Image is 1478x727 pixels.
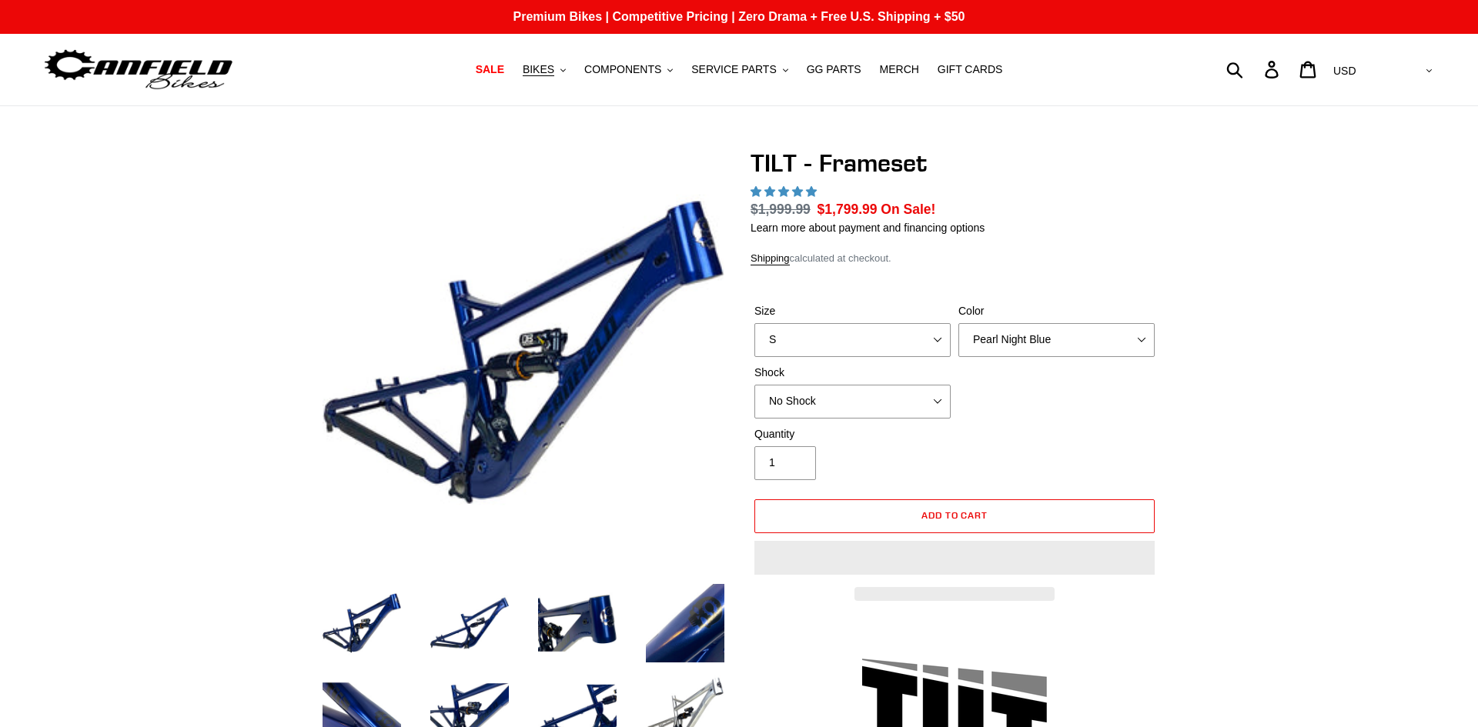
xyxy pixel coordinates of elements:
[958,303,1155,319] label: Color
[523,63,554,76] span: BIKES
[751,222,985,234] a: Learn more about payment and financing options
[535,581,620,665] img: Load image into Gallery viewer, TILT - Frameset
[577,59,680,80] button: COMPONENTS
[818,202,878,217] span: $1,799.99
[930,59,1011,80] a: GIFT CARDS
[754,365,951,381] label: Shock
[754,499,1155,533] button: Add to cart
[751,251,1159,266] div: calculated at checkout.
[643,581,727,665] img: Load image into Gallery viewer, TILT - Frameset
[476,63,504,76] span: SALE
[42,45,235,94] img: Canfield Bikes
[1235,52,1274,86] input: Search
[684,59,795,80] button: SERVICE PARTS
[427,581,512,665] img: Load image into Gallery viewer, TILT - Frameset
[691,63,776,76] span: SERVICE PARTS
[921,509,988,521] span: Add to cart
[880,63,919,76] span: MERCH
[872,59,927,80] a: MERCH
[584,63,661,76] span: COMPONENTS
[754,303,951,319] label: Size
[751,202,811,217] s: $1,999.99
[468,59,512,80] a: SALE
[807,63,861,76] span: GG PARTS
[754,426,951,442] label: Quantity
[751,252,790,265] a: Shipping
[881,199,935,219] span: On Sale!
[799,59,869,80] a: GG PARTS
[751,185,820,198] span: 5.00 stars
[515,59,573,80] button: BIKES
[323,152,724,553] img: TILT - Frameset
[319,581,404,665] img: Load image into Gallery viewer, TILT - Frameset
[751,148,1159,178] h1: TILT - Frameset
[938,63,1003,76] span: GIFT CARDS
